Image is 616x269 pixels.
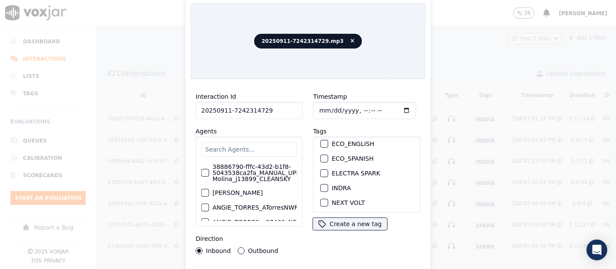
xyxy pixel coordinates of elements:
label: NEXT VOLT [332,200,365,206]
button: Create a new tag [313,218,387,230]
label: ECO_SPANISH [332,156,374,162]
label: ANGIE_TORRES_a27409_NEXT_VOLT [213,219,323,225]
input: Search Agents... [201,142,297,157]
label: Interaction Id [196,93,236,100]
label: INDRA [332,185,351,191]
span: 20250911-7242314729.mp3 [254,34,362,49]
label: ELECTRA SPARK [332,170,380,176]
label: 38886790-fffc-43d2-b1f8-5043538ca2fa_MANUAL_UPLOAD_Juliana Molina_j13899_CLEANSKY [213,164,337,182]
label: Inbound [206,248,231,254]
label: ANGIE_TORRES_ATorresNWFG_SPARK [213,204,325,211]
input: reference id, file name, etc [196,102,303,119]
label: Tags [313,128,327,135]
label: Outbound [248,248,278,254]
div: Open Intercom Messenger [587,240,607,260]
label: [PERSON_NAME] [213,190,263,196]
label: Timestamp [313,93,347,100]
label: Agents [196,128,217,135]
label: Direction [196,235,223,242]
label: ECO_ENGLISH [332,141,374,147]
